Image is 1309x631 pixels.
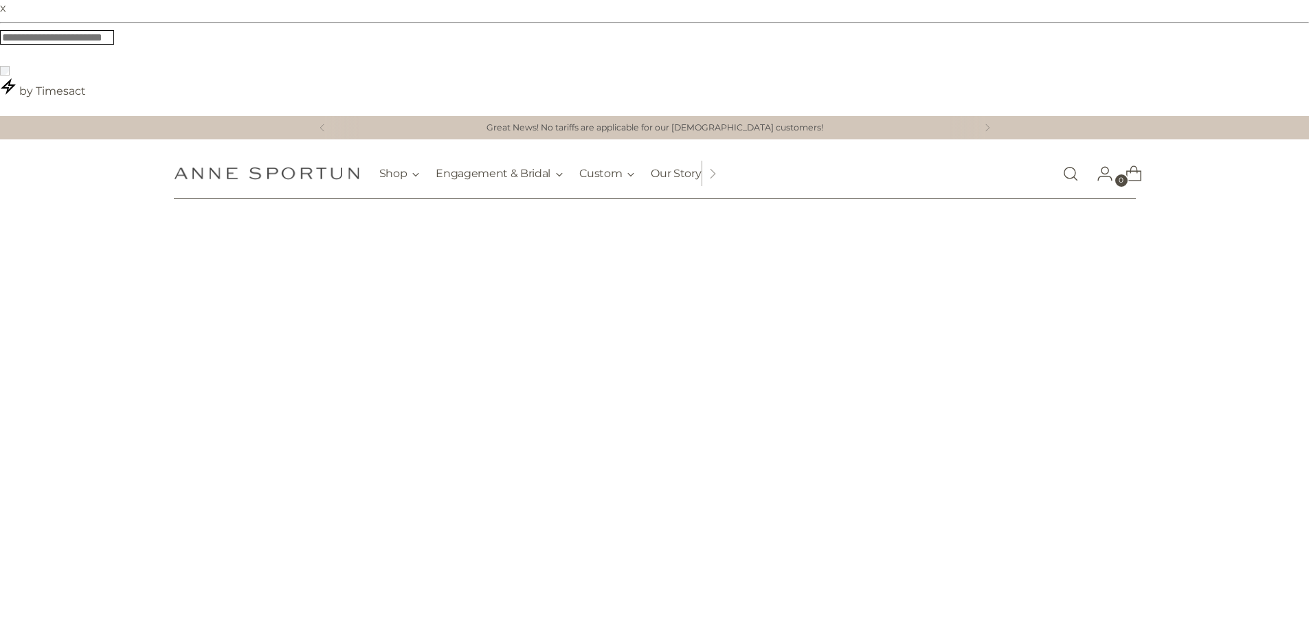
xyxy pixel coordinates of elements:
[19,84,86,97] span: by Timesact
[1115,160,1142,187] a: Open cart modal
[174,167,359,180] a: Anne Sportun Fine Jewellery
[1086,160,1113,187] a: Go to the account page
[1057,160,1084,187] a: Open search modal
[1115,174,1128,187] span: 0
[379,159,420,189] button: Shop
[651,159,701,189] a: Our Story
[486,122,823,135] a: Great News! No tariffs are applicable for our [DEMOGRAPHIC_DATA] customers!
[579,159,634,189] button: Custom
[436,159,563,189] button: Engagement & Bridal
